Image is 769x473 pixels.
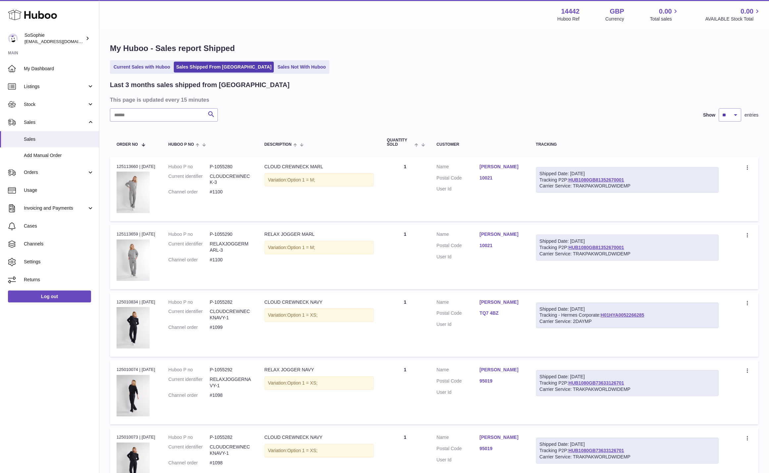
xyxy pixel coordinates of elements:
[605,16,624,22] div: Currency
[168,308,210,321] dt: Current identifier
[168,173,210,186] dt: Current identifier
[168,324,210,331] dt: Channel order
[536,235,719,261] div: Tracking P2P:
[210,324,251,331] dd: #1099
[168,460,210,466] dt: Channel order
[437,321,480,328] dt: User Id
[536,370,719,396] div: Tracking P2P:
[287,245,315,250] span: Option 1 = M;
[210,241,251,253] dd: RELAXJOGGERMARL-3
[380,157,430,221] td: 1
[24,39,97,44] span: [EMAIL_ADDRESS][DOMAIN_NAME]
[437,175,480,183] dt: Postal Code
[8,33,18,43] img: info@thebigclick.co.uk
[210,444,251,456] dd: CLOUDCREWNECKNAVY-1
[8,290,91,302] a: Log out
[117,367,155,373] div: 125010074 | [DATE]
[168,164,210,170] dt: Huboo P no
[264,231,374,237] div: RELAX JOGGER MARL
[610,7,624,16] strong: GBP
[24,83,87,90] span: Listings
[287,177,315,183] span: Option 1 = M;
[117,434,155,440] div: 125010073 | [DATE]
[24,241,94,247] span: Channels
[264,434,374,441] div: CLOUD CREWNECK NAVY
[117,239,150,281] img: FRONT1_3ecc4f9e-5240-495d-a490-ae05f9ca128b.jpg
[210,299,251,305] dd: P-1055282
[536,167,719,193] div: Tracking P2P:
[568,177,624,183] a: HUB1080GB81352670001
[540,441,715,447] div: Shipped Date: [DATE]
[557,16,580,22] div: Huboo Ref
[264,164,374,170] div: CLOUD CREWNECK MARL
[536,302,719,329] div: Tracking - Hermes Corporate:
[168,257,210,263] dt: Channel order
[117,375,150,416] img: SIDE1_c89ec63e-fe19-4d0b-8cc1-ae2306047dcf.jpg
[480,446,523,452] a: 95019
[117,172,150,213] img: FRONT1_afc961f7-e1e3-4320-bbd8-193a9404d720.jpg
[287,380,317,386] span: Option 1 = XS;
[480,242,523,249] a: 10021
[168,231,210,237] dt: Huboo P no
[387,138,413,147] span: Quantity Sold
[210,392,251,398] dd: #1098
[536,142,719,147] div: Tracking
[110,43,758,54] h1: My Huboo - Sales report Shipped
[540,386,715,393] div: Carrier Service: TRAKPAKWORLDWIDEMP
[168,189,210,195] dt: Channel order
[480,310,523,316] a: TQ7 4BZ
[437,367,480,375] dt: Name
[540,454,715,460] div: Carrier Service: TRAKPAKWORLDWIDEMP
[437,254,480,260] dt: User Id
[264,173,374,187] div: Variation:
[659,7,672,16] span: 0.00
[540,374,715,380] div: Shipped Date: [DATE]
[168,367,210,373] dt: Huboo P no
[540,238,715,244] div: Shipped Date: [DATE]
[264,142,292,147] span: Description
[437,389,480,395] dt: User Id
[601,312,644,318] a: H01HYA0052266285
[117,231,155,237] div: 125113659 | [DATE]
[168,142,194,147] span: Huboo P no
[117,164,155,170] div: 125113660 | [DATE]
[275,62,328,73] a: Sales Not With Huboo
[650,7,679,22] a: 0.00 Total sales
[210,376,251,389] dd: RELAXJOGGERNAVY-1
[437,231,480,239] dt: Name
[480,231,523,237] a: [PERSON_NAME]
[741,7,753,16] span: 0.00
[24,119,87,126] span: Sales
[264,308,374,322] div: Variation:
[745,112,758,118] span: entries
[437,457,480,463] dt: User Id
[264,299,374,305] div: CLOUD CREWNECK NAVY
[110,80,290,89] h2: Last 3 months sales shipped from [GEOGRAPHIC_DATA]
[568,448,624,453] a: HUB1080GB73633126701
[480,175,523,181] a: 10021
[24,259,94,265] span: Settings
[210,367,251,373] dd: P-1055292
[264,376,374,390] div: Variation:
[111,62,172,73] a: Current Sales with Huboo
[210,257,251,263] dd: #1100
[24,223,94,229] span: Cases
[540,171,715,177] div: Shipped Date: [DATE]
[210,164,251,170] dd: P-1055280
[437,164,480,172] dt: Name
[480,378,523,384] a: 95019
[540,306,715,312] div: Shipped Date: [DATE]
[210,173,251,186] dd: CLOUDCREWNECK-3
[480,367,523,373] a: [PERSON_NAME]
[380,292,430,357] td: 1
[117,142,138,147] span: Order No
[536,438,719,464] div: Tracking P2P:
[437,310,480,318] dt: Postal Code
[168,434,210,441] dt: Huboo P no
[24,32,84,45] div: SoSophie
[480,299,523,305] a: [PERSON_NAME]
[24,152,94,159] span: Add Manual Order
[705,16,761,22] span: AVAILABLE Stock Total
[437,299,480,307] dt: Name
[117,299,155,305] div: 125010834 | [DATE]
